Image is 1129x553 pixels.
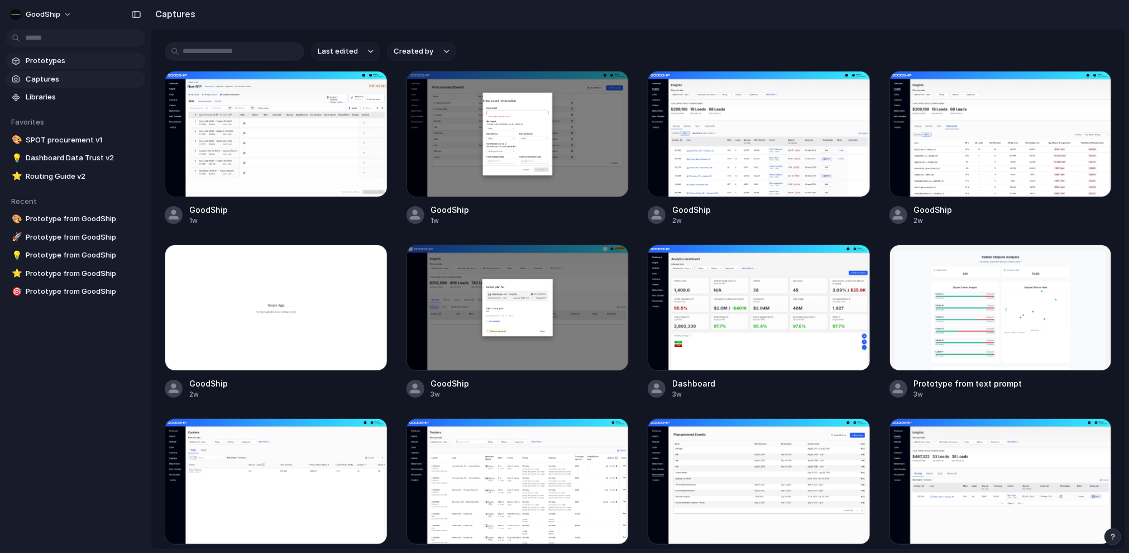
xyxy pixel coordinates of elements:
span: Prototype from GoodShip [26,250,141,261]
span: Recent [11,197,37,206]
span: Prototype from GoodShip [26,213,141,225]
div: ⭐ [12,267,20,280]
h2: Captures [151,7,195,21]
span: Prototypes [26,55,141,66]
a: ⭐Prototype from GoodShip [6,265,145,282]
div: 💡 [12,152,20,165]
span: SPOT procurement v1 [26,135,141,146]
button: ⭐ [10,268,21,279]
a: Libraries [6,89,145,106]
a: 💡Dashboard Data Trust v2 [6,150,145,166]
div: GoodShip [914,204,953,216]
a: 🚀Prototype from GoodShip [6,229,145,246]
button: ⭐ [10,171,21,182]
div: 🎯 [12,285,20,298]
div: 1w [189,216,228,226]
button: Created by [387,42,456,61]
a: ⭐Routing Guide v2 [6,168,145,185]
div: 2w [189,389,228,399]
span: Dashboard Data Trust v2 [26,152,141,164]
div: 💡 [12,249,20,262]
div: Dashboard [672,378,715,389]
a: 🎨SPOT procurement v1 [6,132,145,149]
div: ⭐ [12,170,20,183]
div: 3w [431,389,470,399]
a: 💡Prototype from GoodShip [6,247,145,264]
button: GoodShip [6,6,78,23]
a: Captures [6,71,145,88]
span: Prototype from GoodShip [26,268,141,279]
button: 💡 [10,250,21,261]
span: GoodShip [26,9,60,20]
a: Prototypes [6,53,145,69]
div: 🎨 [12,134,20,146]
button: Last edited [311,42,380,61]
div: GoodShip [189,204,228,216]
div: Prototype from text prompt [914,378,1022,389]
span: Favorites [11,117,44,126]
div: GoodShip [672,204,711,216]
button: 🎨 [10,135,21,146]
div: 1w [431,216,470,226]
div: 2w [914,216,953,226]
div: GoodShip [189,378,228,389]
button: 🚀 [10,232,21,243]
div: 3w [672,389,715,399]
a: 🎨Prototype from GoodShip [6,211,145,227]
span: Prototype from GoodShip [26,232,141,243]
a: 🎯Prototype from GoodShip [6,283,145,300]
div: 2w [672,216,711,226]
span: Last edited [318,46,358,57]
div: 🚀 [12,231,20,244]
span: Libraries [26,92,141,103]
span: Routing Guide v2 [26,171,141,182]
div: 🎨 [12,213,20,226]
span: Prototype from GoodShip [26,286,141,297]
button: 💡 [10,152,21,164]
span: Captures [26,74,141,85]
button: 🎨 [10,213,21,225]
span: Created by [394,46,433,57]
div: 3w [914,389,1022,399]
div: GoodShip [431,204,470,216]
button: 🎯 [10,286,21,297]
div: GoodShip [431,378,470,389]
